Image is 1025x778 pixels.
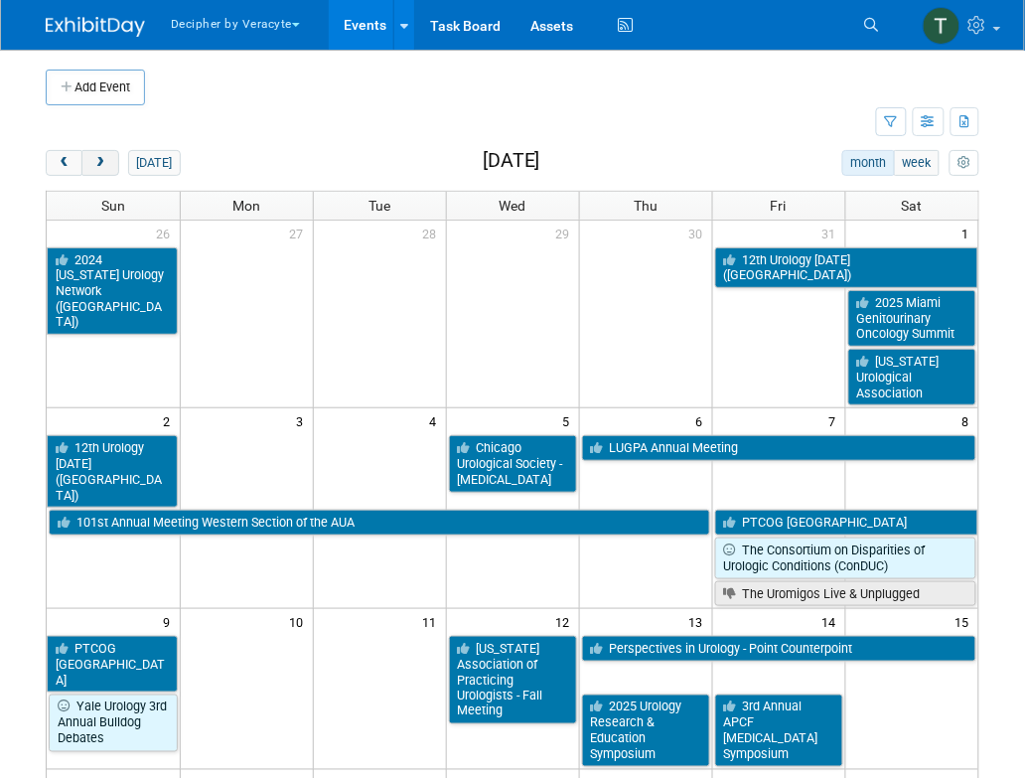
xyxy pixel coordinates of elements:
[561,408,579,433] span: 5
[449,636,577,724] a: [US_STATE] Association of Practicing Urologists - Fall Meeting
[687,609,712,634] span: 13
[715,538,977,578] a: The Consortium on Disparities of Urologic Conditions (ConDUC)
[554,609,579,634] span: 12
[848,290,977,347] a: 2025 Miami Genitourinary Oncology Summit
[428,408,446,433] span: 4
[694,408,712,433] span: 6
[421,609,446,634] span: 11
[101,198,125,214] span: Sun
[953,609,978,634] span: 15
[47,636,178,693] a: PTCOG [GEOGRAPHIC_DATA]
[155,221,180,245] span: 26
[232,198,260,214] span: Mon
[902,198,923,214] span: Sat
[47,247,178,336] a: 2024 [US_STATE] Urology Network ([GEOGRAPHIC_DATA])
[49,510,710,536] a: 101st Annual Meeting Western Section of the AUA
[634,198,658,214] span: Thu
[46,17,145,37] img: ExhibitDay
[582,435,977,461] a: LUGPA Annual Meeting
[47,435,178,508] a: 12th Urology [DATE] ([GEOGRAPHIC_DATA])
[715,247,979,288] a: 12th Urology [DATE] ([GEOGRAPHIC_DATA])
[960,221,978,245] span: 1
[582,695,710,767] a: 2025 Urology Research & Education Symposium
[49,695,178,751] a: Yale Urology 3rd Annual Bulldog Debates
[46,70,145,105] button: Add Event
[128,150,181,176] button: [DATE]
[483,150,540,172] h2: [DATE]
[960,408,978,433] span: 8
[771,198,787,214] span: Fri
[687,221,712,245] span: 30
[842,150,895,176] button: month
[582,636,977,662] a: Perspectives in Urology - Point Counterpoint
[848,349,977,405] a: [US_STATE] Urological Association
[715,695,843,767] a: 3rd Annual APCF [MEDICAL_DATA] Symposium
[820,221,845,245] span: 31
[894,150,940,176] button: week
[295,408,313,433] span: 3
[46,150,82,176] button: prev
[81,150,118,176] button: next
[715,510,979,536] a: PTCOG [GEOGRAPHIC_DATA]
[820,609,845,634] span: 14
[923,7,960,45] img: Tony Alvarado
[827,408,845,433] span: 7
[500,198,526,214] span: Wed
[554,221,579,245] span: 29
[715,581,977,607] a: The Uromigos Live & Unplugged
[162,609,180,634] span: 9
[421,221,446,245] span: 28
[449,435,577,492] a: Chicago Urological Society - [MEDICAL_DATA]
[957,157,970,170] i: Personalize Calendar
[950,150,979,176] button: myCustomButton
[288,221,313,245] span: 27
[368,198,390,214] span: Tue
[162,408,180,433] span: 2
[288,609,313,634] span: 10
